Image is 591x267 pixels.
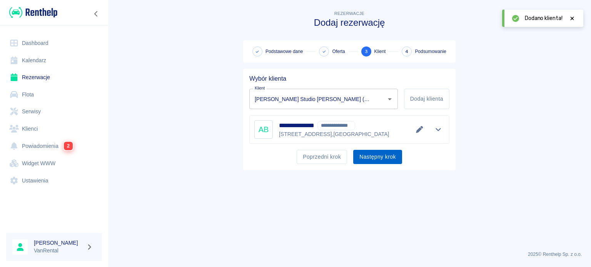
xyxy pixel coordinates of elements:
[64,142,73,150] span: 2
[415,48,446,55] span: Podsumowanie
[254,120,273,139] div: AB
[90,9,102,19] button: Zwiń nawigację
[6,69,102,86] a: Rezerwacje
[432,124,445,135] button: Pokaż szczegóły
[6,155,102,172] a: Widget WWW
[34,247,83,255] p: VanRental
[243,17,456,28] h3: Dodaj rezerwację
[405,48,408,56] span: 4
[413,124,426,135] button: Edytuj dane
[6,6,57,19] a: Renthelp logo
[249,75,449,83] h5: Wybór klienta
[255,85,265,91] label: Klient
[9,6,57,19] img: Renthelp logo
[525,14,563,22] span: Dodano klienta!
[6,86,102,103] a: Flota
[6,120,102,138] a: Klienci
[384,94,395,104] button: Otwórz
[6,103,102,120] a: Serwisy
[332,48,345,55] span: Oferta
[6,35,102,52] a: Dashboard
[404,89,449,109] button: Dodaj klienta
[6,172,102,189] a: Ustawienia
[374,48,386,55] span: Klient
[117,251,582,258] p: 2025 © Renthelp Sp. z o.o.
[334,11,364,16] span: Rezerwacje
[6,52,102,69] a: Kalendarz
[353,150,402,164] button: Następny krok
[265,48,303,55] span: Podstawowe dane
[6,137,102,155] a: Powiadomienia2
[34,239,83,247] h6: [PERSON_NAME]
[297,150,347,164] button: Poprzedni krok
[279,130,389,138] p: [STREET_ADDRESS] , [GEOGRAPHIC_DATA]
[365,48,368,56] span: 3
